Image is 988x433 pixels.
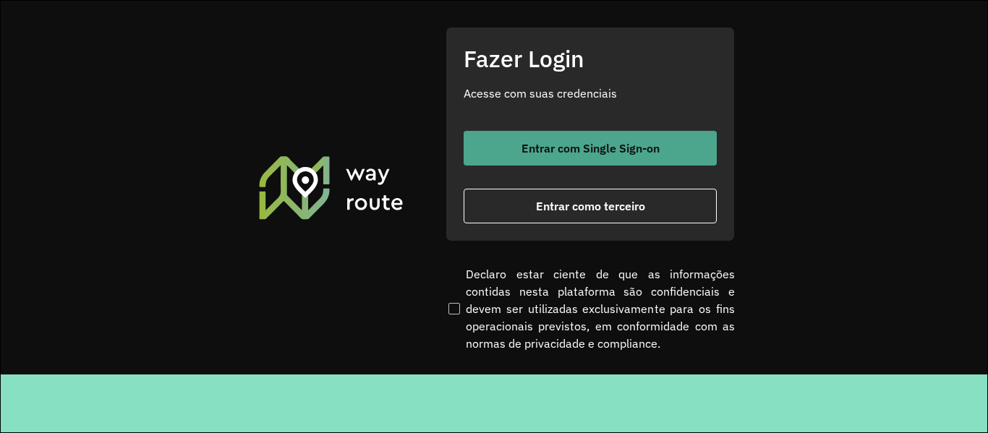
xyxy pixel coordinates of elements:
[464,189,717,223] button: button
[464,131,717,166] button: button
[536,200,645,212] span: Entrar como terceiro
[446,265,735,352] label: Declaro estar ciente de que as informações contidas nesta plataforma são confidenciais e devem se...
[257,154,406,220] img: Roteirizador AmbevTech
[464,45,717,72] h2: Fazer Login
[464,85,717,102] p: Acesse com suas credenciais
[521,142,660,154] span: Entrar com Single Sign-on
